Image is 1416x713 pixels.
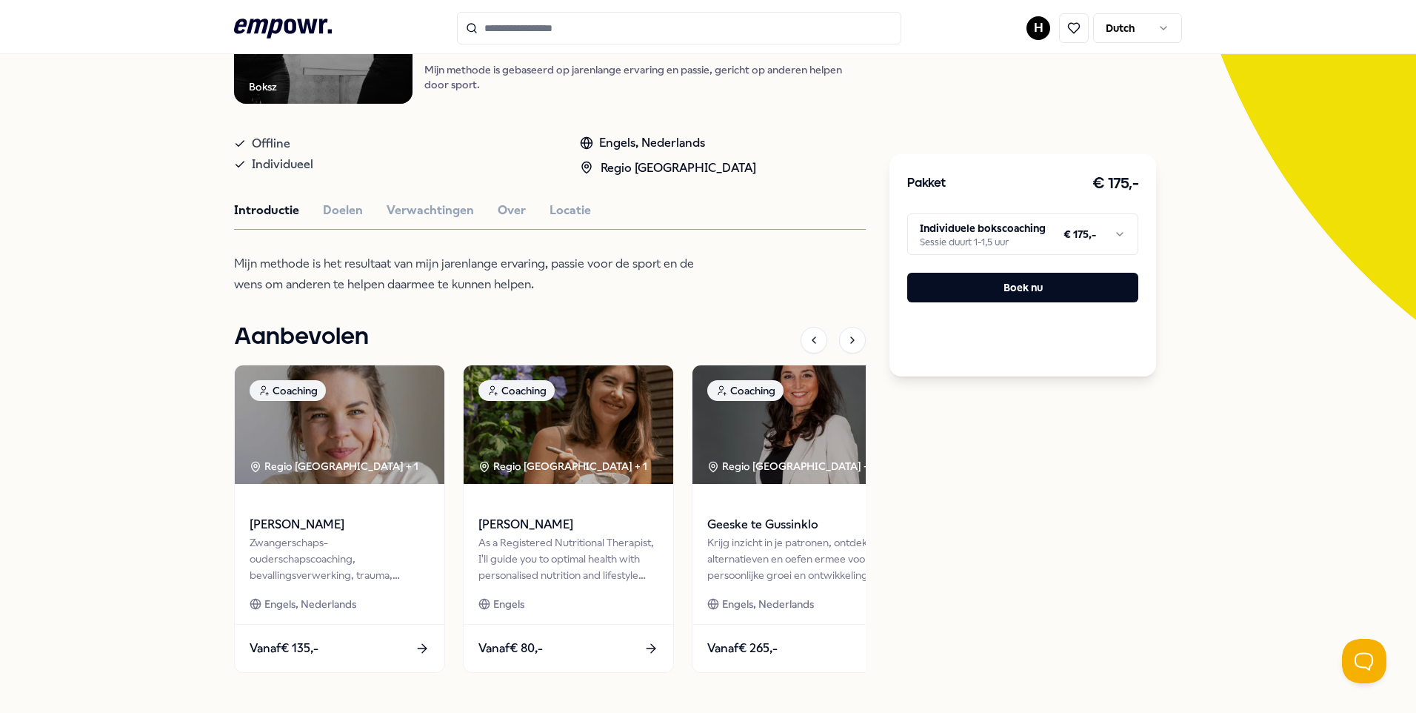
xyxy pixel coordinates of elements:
div: Coaching [478,380,555,401]
span: Engels, Nederlands [264,596,356,612]
p: Mijn methode is gebaseerd op jarenlange ervaring en passie, gericht op anderen helpen door sport. [424,62,866,92]
a: package imageCoachingRegio [GEOGRAPHIC_DATA] + 1[PERSON_NAME]Zwangerschaps- ouderschapscoaching, ... [234,365,445,673]
span: Offline [252,133,290,154]
button: Verwachtingen [387,201,474,220]
a: package imageCoachingRegio [GEOGRAPHIC_DATA] + 1[PERSON_NAME]As a Registered Nutritional Therapis... [463,365,674,673]
span: Individueel [252,154,313,175]
h3: € 175,- [1092,172,1139,196]
div: Engels, Nederlands [580,133,756,153]
button: H [1026,16,1050,40]
h1: Aanbevolen [234,319,369,356]
div: Boksz [249,79,277,95]
h3: Pakket [907,174,946,193]
div: Zwangerschaps- ouderschapscoaching, bevallingsverwerking, trauma, (prik)angst & stresscoaching. [250,534,430,584]
span: Engels [493,596,524,612]
div: Coaching [250,380,326,401]
span: Geeske te Gussinklo [707,515,887,534]
div: Regio [GEOGRAPHIC_DATA] + 1 [250,458,418,474]
span: Vanaf € 135,- [250,639,318,658]
span: Vanaf € 80,- [478,639,543,658]
span: [PERSON_NAME] [250,515,430,534]
button: Doelen [323,201,363,220]
a: package imageCoachingRegio [GEOGRAPHIC_DATA] + 6Geeske te GussinkloKrijg inzicht in je patronen, ... [692,365,903,673]
span: [PERSON_NAME] [478,515,658,534]
img: package image [464,365,673,484]
button: Boek nu [907,273,1138,302]
button: Locatie [550,201,591,220]
div: Regio [GEOGRAPHIC_DATA] + 6 [707,458,878,474]
img: package image [692,365,902,484]
button: Introductie [234,201,299,220]
iframe: Help Scout Beacon - Open [1342,639,1386,683]
div: Coaching [707,380,784,401]
div: Regio [GEOGRAPHIC_DATA] + 1 [478,458,647,474]
div: As a Registered Nutritional Therapist, I'll guide you to optimal health with personalised nutriti... [478,534,658,584]
input: Search for products, categories or subcategories [457,12,901,44]
p: Mijn methode is het resultaat van mijn jarenlange ervaring, passie voor de sport en de wens om an... [234,253,715,295]
div: Regio [GEOGRAPHIC_DATA] [580,159,756,178]
span: Vanaf € 265,- [707,639,778,658]
button: Over [498,201,526,220]
span: Engels, Nederlands [722,596,814,612]
img: package image [235,365,444,484]
div: Krijg inzicht in je patronen, ontdek alternatieven en oefen ermee voor persoonlijke groei en ontw... [707,534,887,584]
